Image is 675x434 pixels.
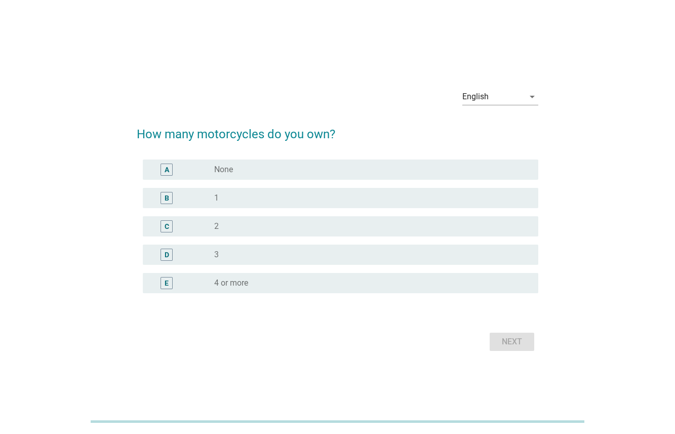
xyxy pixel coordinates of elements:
div: E [165,278,169,288]
div: C [165,221,169,231]
div: D [165,249,169,260]
label: 4 or more [214,278,248,288]
label: None [214,165,233,175]
i: arrow_drop_down [526,91,538,103]
div: B [165,192,169,203]
div: A [165,164,169,175]
h2: How many motorcycles do you own? [137,115,538,143]
label: 3 [214,250,219,260]
div: English [462,92,489,101]
label: 1 [214,193,219,203]
label: 2 [214,221,219,231]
